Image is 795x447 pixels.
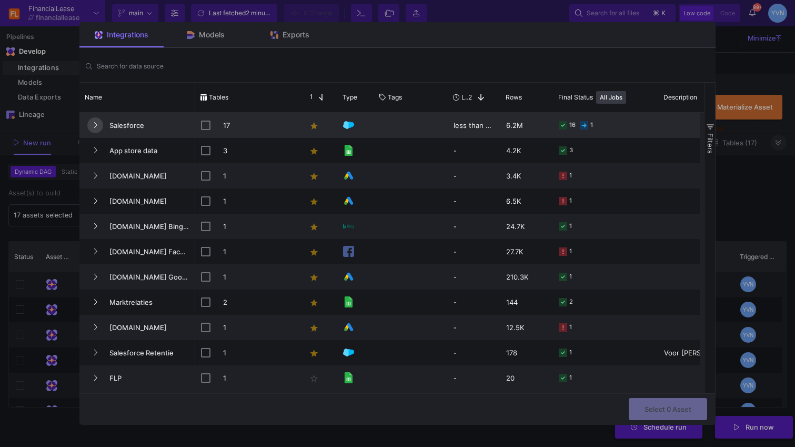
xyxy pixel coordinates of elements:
[500,365,553,391] div: 20
[569,239,572,264] div: 1
[663,93,697,101] span: Description
[500,239,553,264] div: 27.7K
[283,31,309,39] span: Exports
[569,138,573,163] div: 3
[569,264,572,289] div: 1
[500,138,553,163] div: 4.2K
[569,188,572,213] div: 1
[343,296,354,307] img: [Legacy] Google Sheets
[343,145,354,156] img: [Legacy] Google Sheets
[103,214,189,239] span: [DOMAIN_NAME] Bing Ads
[223,366,295,391] p: 1
[79,239,195,264] div: Press SPACE to select this row.
[107,31,148,39] span: Integrations
[569,290,573,314] div: 2
[343,93,357,101] span: Type
[500,188,553,214] div: 6.5K
[79,163,195,188] div: Press SPACE to select this row.
[448,113,500,138] div: less than a minute ago
[199,31,225,39] span: Models
[343,120,354,131] img: Salesforce
[103,240,189,264] span: [DOMAIN_NAME] Facebook Ads
[569,214,572,239] div: 1
[461,93,468,101] span: Last Used
[596,91,626,104] button: All Jobs
[209,93,228,101] span: Tables
[448,163,500,188] div: -
[223,138,295,163] p: 3
[103,341,189,365] span: Salesforce Retentie
[448,315,500,340] div: -
[448,239,500,264] div: -
[343,347,354,358] img: Salesforce
[569,163,572,188] div: 1
[500,264,553,290] div: 210.3K
[103,290,189,315] span: Marktrelaties
[590,113,593,137] div: 1
[558,85,643,110] div: Final Status
[448,214,500,239] div: -
[103,315,189,340] span: [DOMAIN_NAME]
[343,271,354,282] img: Google Ads
[569,315,572,340] div: 1
[79,264,195,290] div: Press SPACE to select this row.
[223,164,295,188] p: 1
[569,340,572,365] div: 1
[97,62,709,70] input: Search for name, tables, ...
[79,340,195,365] div: Press SPACE to select this row.
[306,93,313,102] span: 1
[103,113,189,138] span: Salesforce
[500,214,553,239] div: 24.7K
[103,138,189,163] span: App store data
[448,290,500,315] div: -
[506,93,522,101] span: Rows
[223,265,295,290] p: 1
[103,265,189,290] span: [DOMAIN_NAME] Google Ads
[658,340,742,365] div: Voor [PERSON_NAME] de retentie data te tracken
[223,341,295,365] p: 1
[343,170,354,181] img: Google Ads
[388,93,402,101] span: Tags
[706,133,715,154] span: Filters
[500,113,553,138] div: 6.2M
[500,290,553,315] div: 144
[103,189,189,214] span: [DOMAIN_NAME]
[103,164,189,188] span: [DOMAIN_NAME]
[500,163,553,188] div: 3.4K
[343,322,354,333] img: Google Ads
[79,113,195,138] div: Press SPACE to select this row.
[448,138,500,163] div: -
[223,240,295,264] p: 1
[85,93,102,101] span: Name
[500,315,553,340] div: 12.5K
[103,366,189,391] span: FLP
[79,365,195,391] div: Press SPACE to select this row.
[223,113,295,138] p: 17
[343,195,354,206] img: Google Ads
[448,188,500,214] div: -
[223,315,295,340] p: 1
[448,264,500,290] div: -
[223,290,295,315] p: 2
[448,340,500,365] div: -
[468,93,472,101] span: 2
[343,246,354,257] img: Facebook Ads
[223,189,295,214] p: 1
[569,365,572,390] div: 1
[223,214,295,239] p: 1
[79,214,195,239] div: Press SPACE to select this row.
[448,365,500,391] div: -
[500,340,553,365] div: 178
[343,224,354,229] img: Bing Ads
[343,372,354,383] img: [Legacy] Google Sheets
[79,188,195,214] div: Press SPACE to select this row.
[79,315,195,340] div: Press SPACE to select this row.
[79,138,195,163] div: Press SPACE to select this row.
[79,290,195,315] div: Press SPACE to select this row.
[569,113,576,137] div: 16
